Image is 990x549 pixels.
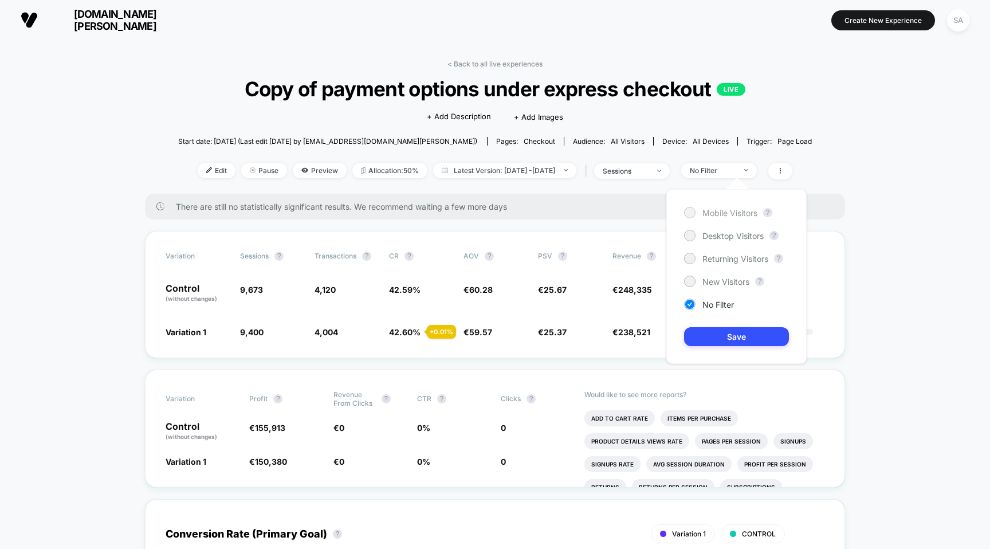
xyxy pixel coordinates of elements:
a: < Back to all live experiences [447,60,543,68]
div: SA [947,9,969,32]
span: 0 % [417,423,430,433]
button: ? [333,530,342,539]
span: 9,400 [240,327,264,337]
span: Variation 1 [672,530,706,538]
span: + Add Description [427,111,491,123]
li: Add To Cart Rate [584,410,655,426]
span: 4,120 [315,285,336,295]
li: Returns Per Session [632,479,714,495]
span: 150,380 [255,457,287,466]
div: Trigger: [747,137,812,146]
button: ? [274,252,284,261]
span: Desktop Visitors [702,231,764,241]
span: New Visitors [702,277,749,287]
span: € [463,285,493,295]
li: Profit Per Session [737,456,813,472]
span: (without changes) [166,295,217,302]
img: end [657,170,661,172]
li: Signups Rate [584,456,641,472]
img: end [744,169,748,171]
span: Mobile Visitors [702,208,757,218]
button: Save [684,327,789,346]
button: ? [558,252,567,261]
button: SA [944,9,973,32]
li: Pages Per Session [695,433,768,449]
span: Latest Version: [DATE] - [DATE] [433,163,576,178]
button: Create New Experience [831,10,935,30]
span: € [333,423,344,433]
span: 0 [339,457,344,466]
span: Variation [166,390,229,407]
img: calendar [442,167,448,173]
span: [DOMAIN_NAME][PERSON_NAME] [46,8,184,32]
span: 59.57 [469,327,492,337]
span: 0 % [417,457,430,466]
span: 25.37 [544,327,567,337]
span: PSV [538,252,552,260]
span: checkout [524,137,555,146]
li: Items Per Purchase [661,410,738,426]
span: Copy of payment options under express checkout [210,77,780,101]
span: Device: [653,137,737,146]
div: No Filter [690,166,736,175]
span: € [463,327,492,337]
li: Signups [773,433,813,449]
span: 155,913 [255,423,285,433]
button: ? [382,394,391,403]
span: Revenue [612,252,641,260]
div: sessions [603,167,649,175]
span: 42.60 % [389,327,421,337]
li: Avg Session Duration [646,456,732,472]
span: + Add Images [514,112,563,121]
span: Returning Visitors [702,254,768,264]
span: € [249,423,285,433]
span: 42.59 % [389,285,421,295]
span: all devices [693,137,729,146]
span: € [612,285,652,295]
span: € [538,327,567,337]
p: Would like to see more reports? [584,390,824,399]
li: Product Details Views Rate [584,433,689,449]
button: ? [774,254,783,263]
span: Variation 1 [166,327,206,337]
span: CR [389,252,399,260]
span: Variation 1 [166,457,206,466]
span: € [333,457,344,466]
span: Variation [166,252,229,261]
p: LIVE [717,83,745,96]
div: Audience: [573,137,645,146]
button: ? [769,231,779,240]
span: Revenue From Clicks [333,390,376,407]
span: Sessions [240,252,269,260]
span: CONTROL [742,530,776,538]
span: 4,004 [315,327,338,337]
span: 248,335 [618,285,652,295]
span: Pause [241,163,287,178]
span: CTR [417,394,431,403]
span: 0 [339,423,344,433]
button: ? [362,252,371,261]
span: No Filter [702,300,734,309]
li: Returns [584,479,626,495]
span: | [582,163,594,179]
button: ? [647,252,656,261]
span: Edit [198,163,235,178]
button: ? [485,252,494,261]
span: Page Load [777,137,812,146]
span: 0 [501,423,506,433]
div: + 0.01 % [427,325,456,339]
span: 9,673 [240,285,263,295]
button: ? [437,394,446,403]
img: edit [206,167,212,173]
span: € [249,457,287,466]
span: 25.67 [544,285,567,295]
li: Subscriptions [720,479,782,495]
span: Preview [293,163,347,178]
button: ? [755,277,764,286]
span: (without changes) [166,433,217,440]
button: ? [404,252,414,261]
span: All Visitors [611,137,645,146]
span: € [538,285,567,295]
span: Transactions [315,252,356,260]
span: Start date: [DATE] (Last edit [DATE] by [EMAIL_ADDRESS][DOMAIN_NAME][PERSON_NAME]) [178,137,477,146]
